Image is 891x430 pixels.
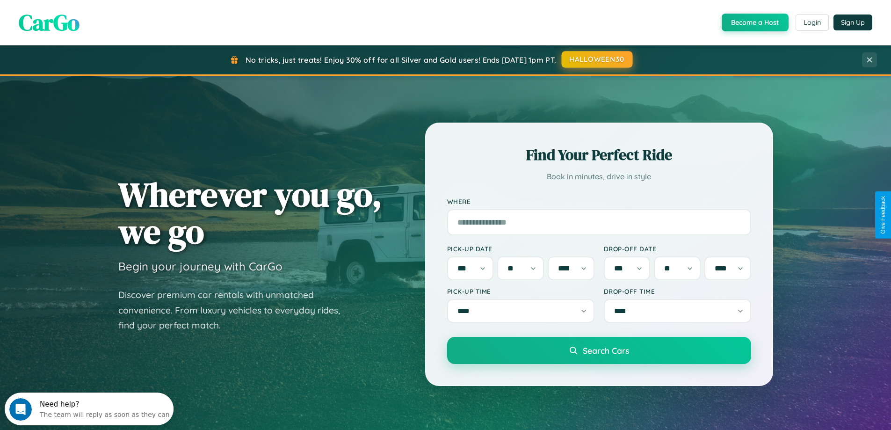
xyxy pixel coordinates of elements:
[562,51,633,68] button: HALLOWEEN30
[35,15,165,25] div: The team will reply as soon as they can
[722,14,789,31] button: Become a Host
[118,287,352,333] p: Discover premium car rentals with unmatched convenience. From luxury vehicles to everyday rides, ...
[246,55,556,65] span: No tricks, just treats! Enjoy 30% off for all Silver and Gold users! Ends [DATE] 1pm PT.
[447,170,751,183] p: Book in minutes, drive in style
[796,14,829,31] button: Login
[447,145,751,165] h2: Find Your Perfect Ride
[447,337,751,364] button: Search Cars
[4,4,174,29] div: Open Intercom Messenger
[833,15,872,30] button: Sign Up
[583,345,629,356] span: Search Cars
[880,196,886,234] div: Give Feedback
[118,176,382,250] h1: Wherever you go, we go
[19,7,80,38] span: CarGo
[35,8,165,15] div: Need help?
[604,287,751,295] label: Drop-off Time
[118,259,283,273] h3: Begin your journey with CarGo
[604,245,751,253] label: Drop-off Date
[447,197,751,205] label: Where
[447,287,594,295] label: Pick-up Time
[9,398,32,421] iframe: Intercom live chat
[5,393,174,425] iframe: Intercom live chat discovery launcher
[447,245,594,253] label: Pick-up Date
